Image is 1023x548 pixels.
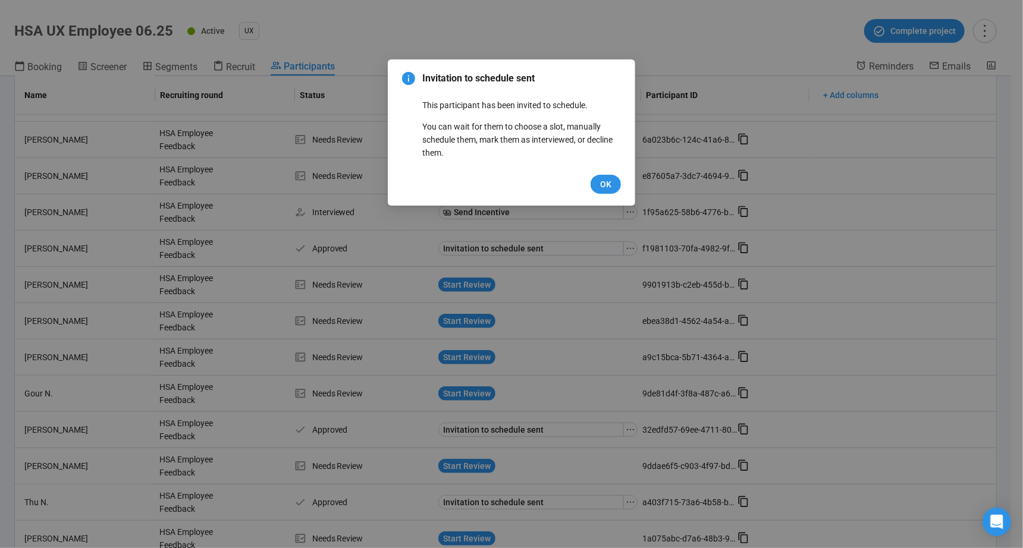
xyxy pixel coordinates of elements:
div: Open Intercom Messenger [983,508,1011,536]
span: OK [600,178,611,191]
p: You can wait for them to choose a slot, manually schedule them, mark them as interviewed, or decl... [422,120,621,159]
button: OK [591,175,621,194]
span: Invitation to schedule sent [422,71,621,86]
span: info-circle [402,72,415,85]
p: This participant has been invited to schedule. [422,99,621,112]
